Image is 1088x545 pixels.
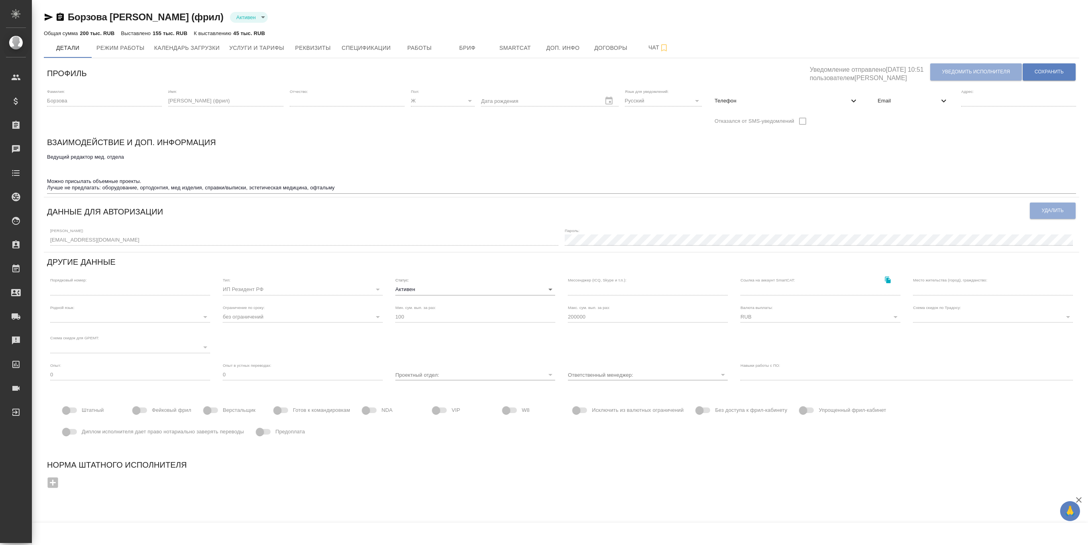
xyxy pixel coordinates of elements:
[233,30,265,36] p: 45 тыс. RUB
[740,305,773,309] label: Валюта выплаты:
[819,406,886,414] span: Упрощенный фрил-кабинет
[50,228,84,232] label: [PERSON_NAME]:
[223,406,255,414] span: Верстальщик
[395,305,436,309] label: Мин. сум. вып. за раз:
[96,43,145,53] span: Режим работы
[395,278,409,282] label: Статус:
[50,305,75,309] label: Родной язык:
[708,92,865,110] div: Телефон
[47,136,216,149] h6: Взаимодействие и доп. информация
[44,30,80,36] p: Общая сумма
[293,406,350,414] span: Готов к командировкам
[871,92,954,110] div: Email
[50,363,61,367] label: Опыт:
[452,406,460,414] span: VIP
[381,406,393,414] span: NDA
[223,305,265,309] label: Ограничение по сроку:
[715,117,794,125] span: Отказался от SMS-уведомлений
[401,43,439,53] span: Работы
[411,89,419,93] label: Пол:
[153,30,187,36] p: 155 тыс. RUB
[592,406,683,414] span: Исключить из валютных ограничений
[68,12,224,22] a: Борзова [PERSON_NAME] (фрил)
[47,67,87,80] h6: Профиль
[544,43,582,53] span: Доп. инфо
[395,284,555,295] div: Активен
[154,43,220,53] span: Календарь загрузки
[625,95,702,106] div: Русский
[740,278,795,282] label: Ссылка на аккаунт SmartCAT:
[640,43,678,53] span: Чат
[342,43,391,53] span: Спецификации
[961,89,974,93] label: Адрес:
[913,305,961,309] label: Схема скидок по Традосу:
[1035,69,1064,75] span: Сохранить
[568,305,610,309] label: Макс. сум. вып. за раз:
[592,43,630,53] span: Договоры
[82,428,244,436] span: Диплом исполнителя дает право нотариально заверять переводы
[1060,501,1080,521] button: 🙏
[568,278,626,282] label: Мессенджер (ICQ, Skype и т.п.):
[80,30,114,36] p: 200 тыс. RUB
[229,43,284,53] span: Услуги и тарифы
[168,89,177,93] label: Имя:
[121,30,153,36] p: Выставлено
[223,278,230,282] label: Тип:
[194,30,233,36] p: К выставлению
[47,205,163,218] h6: Данные для авторизации
[625,89,669,93] label: Язык для уведомлений:
[565,228,579,232] label: Пароль:
[715,406,787,414] span: Без доступа к фрил-кабинету
[740,311,900,323] div: RUB
[740,363,780,367] label: Навыки работы с ПО:
[290,89,308,93] label: Отчество:
[448,43,487,53] span: Бриф
[275,428,305,436] span: Предоплата
[411,95,475,106] div: Ж
[50,336,99,340] label: Схема скидок для GPEMT:
[1023,63,1076,81] button: Сохранить
[152,406,191,414] span: Фейковый фрил
[522,406,530,414] span: W8
[810,61,930,83] h5: Уведомление отправлено [DATE] 10:51 пользователем [PERSON_NAME]
[47,256,116,268] h6: Другие данные
[47,458,1076,471] h6: Норма штатного исполнителя
[496,43,534,53] span: Smartcat
[294,43,332,53] span: Реквизиты
[913,278,987,282] label: Место жительства (город), гражданство:
[659,43,669,53] svg: Подписаться
[47,89,65,93] label: Фамилия:
[878,97,939,105] span: Email
[880,272,896,288] button: Скопировать ссылку
[223,284,383,295] div: ИП Резидент РФ
[223,311,383,323] div: без ограничений
[50,278,86,282] label: Порядковый номер:
[47,154,1076,191] textarea: Ведущий редактор мед. отдела Можно присылать объемные проекты. Лучше не предлагать: оборудование,...
[234,14,258,21] button: Активен
[230,12,268,23] div: Активен
[715,97,849,105] span: Телефон
[55,12,65,22] button: Скопировать ссылку
[49,43,87,53] span: Детали
[82,406,104,414] span: Штатный
[1063,503,1077,519] span: 🙏
[44,12,53,22] button: Скопировать ссылку для ЯМессенджера
[223,363,271,367] label: Опыт в устных переводах:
